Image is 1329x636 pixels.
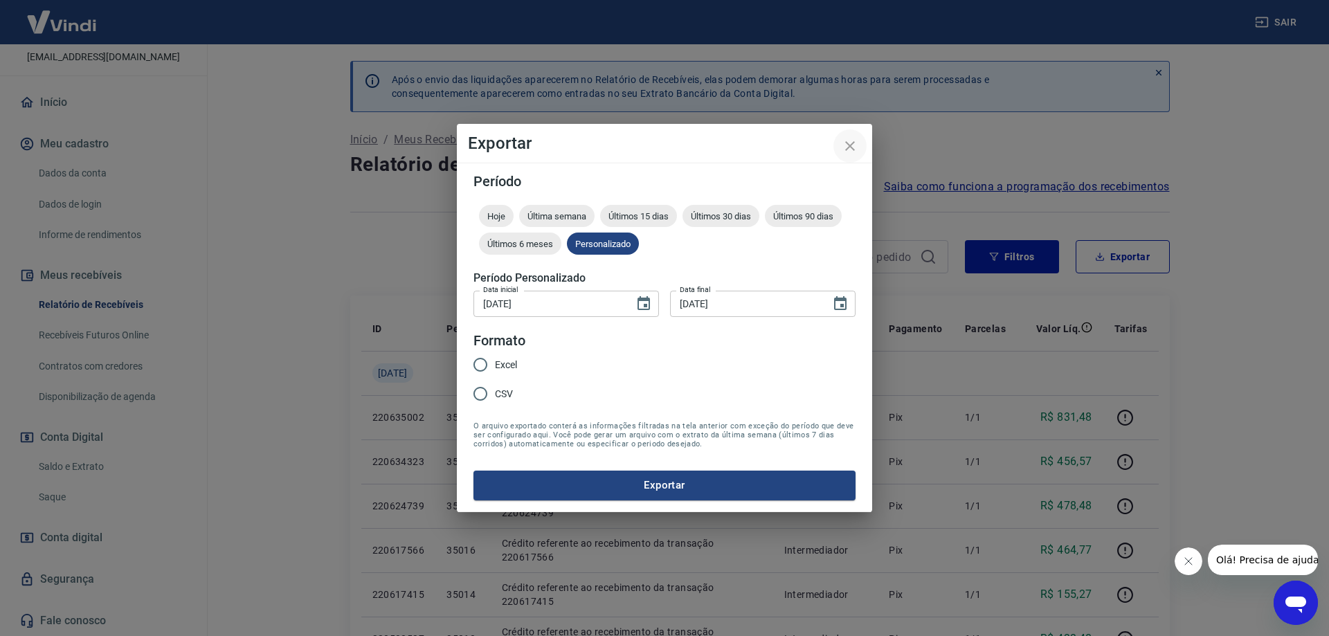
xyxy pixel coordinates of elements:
span: CSV [495,387,513,401]
label: Data inicial [483,284,518,295]
span: Últimos 6 meses [479,239,561,249]
span: Excel [495,358,517,372]
iframe: Fechar mensagem [1175,547,1202,575]
h5: Período [473,174,856,188]
button: Choose date, selected date is 1 de jan de 2025 [630,290,658,318]
h5: Período Personalizado [473,271,856,285]
span: Últimos 90 dias [765,211,842,221]
div: Últimos 6 meses [479,233,561,255]
span: Última semana [519,211,595,221]
span: Hoje [479,211,514,221]
div: Últimos 30 dias [682,205,759,227]
iframe: Botão para abrir a janela de mensagens [1274,581,1318,625]
span: O arquivo exportado conterá as informações filtradas na tela anterior com exceção do período que ... [473,421,856,448]
div: Última semana [519,205,595,227]
div: Personalizado [567,233,639,255]
div: Últimos 15 dias [600,205,677,227]
span: Olá! Precisa de ajuda? [8,10,116,21]
input: DD/MM/YYYY [670,291,821,316]
button: Choose date, selected date is 31 de jul de 2025 [826,290,854,318]
div: Últimos 90 dias [765,205,842,227]
span: Últimos 30 dias [682,211,759,221]
span: Personalizado [567,239,639,249]
iframe: Mensagem da empresa [1208,545,1318,575]
input: DD/MM/YYYY [473,291,624,316]
button: Exportar [473,471,856,500]
div: Hoje [479,205,514,227]
h4: Exportar [468,135,861,152]
label: Data final [680,284,711,295]
legend: Formato [473,331,525,351]
span: Últimos 15 dias [600,211,677,221]
button: close [833,129,867,163]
